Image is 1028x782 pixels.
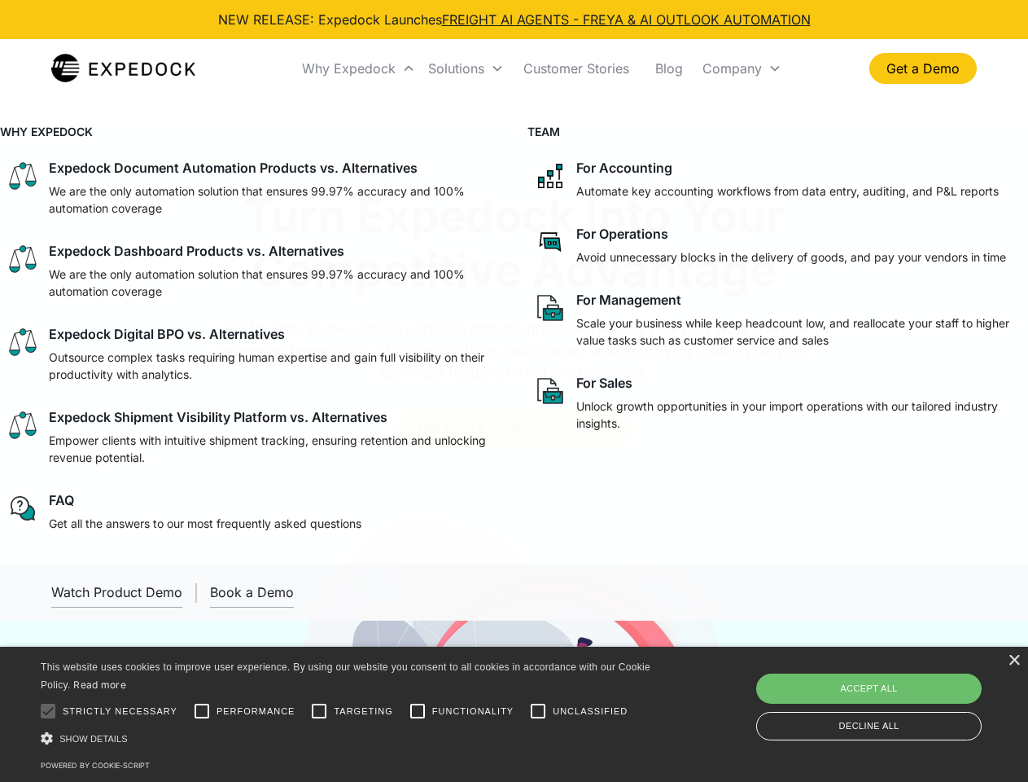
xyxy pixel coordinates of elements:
div: For Sales [576,375,632,391]
p: We are the only automation solution that ensures 99.97% accuracy and 100% automation coverage [49,182,495,217]
a: Get a Demo [869,53,977,84]
img: rectangular chat bubble icon [534,226,566,258]
div: NEW RELEASE: Expedock Launches [218,10,811,29]
iframe: Chat Widget [757,606,1028,782]
img: Expedock Logo [51,52,195,85]
div: Company [696,41,788,96]
p: Automate key accounting workflows from data entry, auditing, and P&L reports [576,182,999,200]
p: Outsource complex tasks requiring human expertise and gain full visibility on their productivity ... [49,349,495,383]
img: scale icon [7,160,39,192]
img: scale icon [7,243,39,275]
div: Book a Demo [210,584,294,600]
img: paper and bag icon [534,375,566,407]
span: Strictly necessary [63,705,177,718]
span: Functionality [432,705,514,718]
div: For Accounting [576,160,672,176]
div: Show details [41,730,656,747]
img: regular chat bubble icon [7,492,39,525]
a: Book a Demo [210,578,294,608]
p: Avoid unnecessary blocks in the delivery of goods, and pay your vendors in time [576,248,1006,266]
span: Unclassified [553,705,628,718]
div: Expedock Document Automation Products vs. Alternatives [49,160,418,176]
span: This website uses cookies to improve user experience. By using our website you consent to all coo... [41,661,650,692]
img: scale icon [7,326,39,358]
p: Unlock growth opportunities in your import operations with our tailored industry insights. [576,398,1022,432]
img: scale icon [7,409,39,442]
div: Expedock Shipment Visibility Platform vs. Alternatives [49,409,387,425]
a: FREIGHT AI AGENTS - FREYA & AI OUTLOOK AUTOMATION [442,11,811,28]
div: For Management [576,292,681,308]
div: Expedock Digital BPO vs. Alternatives [49,326,285,342]
div: For Operations [576,226,668,242]
div: Solutions [428,60,484,77]
p: Empower clients with intuitive shipment tracking, ensuring retention and unlocking revenue potent... [49,432,495,466]
p: Scale your business while keep headcount low, and reallocate your staff to higher value tasks suc... [576,314,1022,349]
span: Targeting [334,705,392,718]
span: Performance [217,705,295,718]
div: Watch Product Demo [51,584,182,600]
div: Expedock Dashboard Products vs. Alternatives [49,243,344,259]
a: home [51,52,195,85]
a: Blog [642,41,696,96]
div: Company [702,60,762,77]
div: Why Expedock [302,60,396,77]
div: Solutions [422,41,510,96]
a: Powered by cookie-script [41,761,150,770]
span: Show details [59,734,128,744]
a: Read more [73,679,126,691]
a: open lightbox [51,578,182,608]
img: network like icon [534,160,566,192]
div: FAQ [49,492,74,508]
a: Customer Stories [510,41,642,96]
p: We are the only automation solution that ensures 99.97% accuracy and 100% automation coverage [49,266,495,300]
div: Why Expedock [295,41,422,96]
p: Get all the answers to our most frequently asked questions [49,515,361,532]
img: paper and bag icon [534,292,566,324]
